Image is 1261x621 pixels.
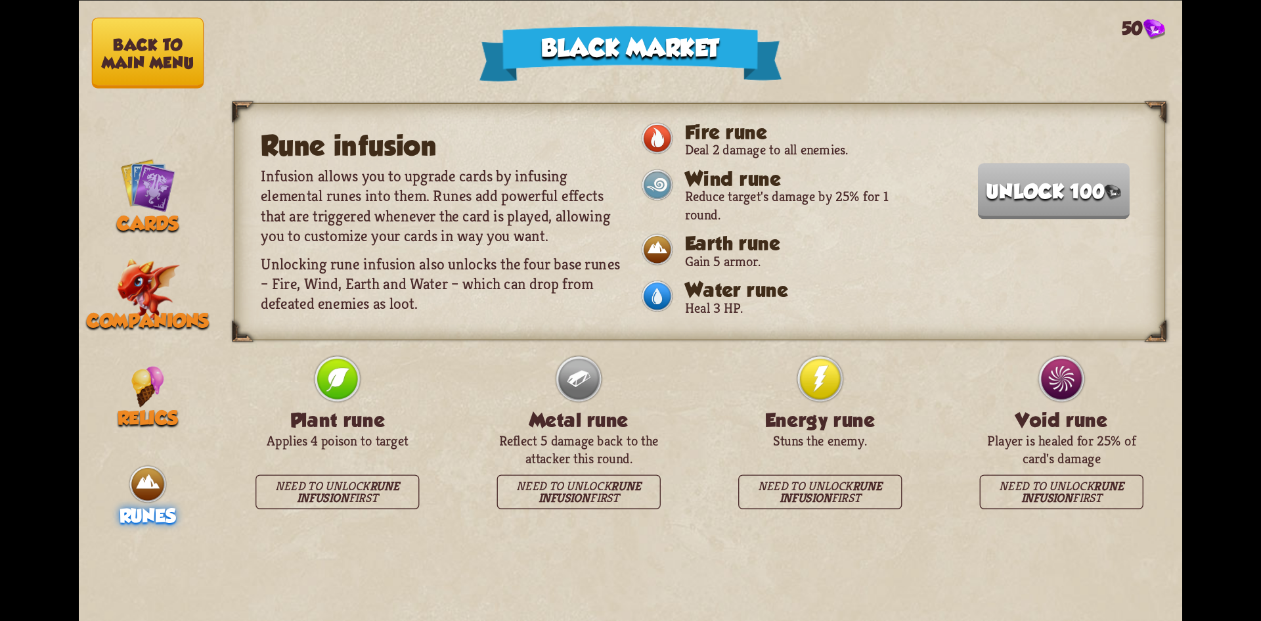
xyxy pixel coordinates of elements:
[261,129,630,162] h2: Rune infusion
[980,409,1143,431] h3: Void rune
[116,258,179,320] img: little-fire-dragon.png
[297,478,400,505] b: Rune infusion
[553,353,605,405] img: Metal.png
[980,431,1143,467] p: Player is healed for 25% of card's damage
[1021,478,1124,505] b: Rune infusion
[255,474,419,509] p: Need to unlock first
[497,431,661,467] p: Reflect 5 damage back to the attacker this round.
[685,279,916,301] h3: Water rune
[311,353,363,405] img: Plant.png
[738,431,902,449] p: Stuns the enemy.
[685,252,916,270] p: Gain 5 armor.
[261,166,630,245] p: Infusion allows you to upgrade cards by infusing elemental runes into them. Runes add powerful ef...
[1143,19,1164,40] img: gem.png
[92,17,204,88] button: Back to main menu
[794,353,846,405] img: Energy.png
[1122,17,1165,39] div: 50
[255,409,419,431] h3: Plant rune
[738,474,902,509] p: Need to unlock first
[978,162,1130,218] button: Unlock 100
[685,141,916,159] p: Deal 2 damage to all enemies.
[640,279,675,313] img: Water.png
[117,212,178,234] span: Cards
[539,478,642,505] b: Rune infusion
[640,121,675,156] img: Fire.png
[780,478,883,505] b: Rune infusion
[255,431,419,449] p: Applies 4 poison to target
[87,310,209,331] span: Companions
[738,409,902,431] h3: Energy rune
[1036,353,1088,405] img: Void.png
[497,409,661,431] h3: Metal rune
[640,168,675,202] img: Wind.png
[131,366,165,407] img: IceCream.png
[685,187,916,223] p: Reduce target's damage by 25% for 1 round.
[120,157,175,212] img: Cards_Icon.png
[479,26,782,81] div: Black Market
[685,168,916,190] h3: Wind rune
[980,474,1143,509] p: Need to unlock first
[261,254,630,313] p: Unlocking rune infusion also unlocks the four base runes – Fire, Wind, Earth and Water – which ca...
[497,474,661,509] p: Need to unlock first
[118,407,178,429] span: Relics
[120,505,175,526] span: Runes
[685,232,916,254] h3: Earth rune
[640,232,675,267] img: Earth.png
[685,121,916,143] h3: Fire rune
[1105,185,1121,200] img: gem.png
[127,463,169,505] img: Earth.png
[685,298,916,317] p: Heal 3 HP.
